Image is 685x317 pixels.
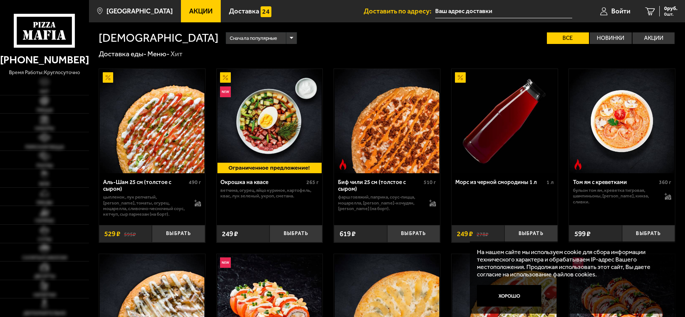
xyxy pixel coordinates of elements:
[335,69,439,174] img: Биф чили 25 см (толстое с сыром)
[152,225,205,242] button: Выбрать
[573,187,657,205] p: бульон том ям, креветка тигровая, шампиньоны, [PERSON_NAME], кинза, сливки.
[573,179,657,186] div: Том ям с креветками
[220,257,231,268] img: Новинка
[229,8,259,15] span: Доставка
[452,69,557,174] img: Морс из черной смородины 1 л
[222,230,238,237] span: 249 ₽
[477,248,664,278] p: На нашем сайте мы используем cookie для сбора информации технического характера и обрабатываем IP...
[147,50,169,58] a: Меню-
[106,8,173,15] span: [GEOGRAPHIC_DATA]
[99,50,146,58] a: Доставка еды-
[664,6,678,11] span: 0 руб.
[622,225,675,242] button: Выбрать
[100,69,204,174] img: Аль-Шам 25 см (толстое с сыром)
[25,145,64,150] span: Римская пицца
[217,69,322,174] img: Окрошка на квасе
[457,230,473,237] span: 249 ₽
[34,293,56,298] span: Напитки
[659,179,671,186] span: 360 г
[36,108,53,113] span: Пицца
[103,194,188,217] p: цыпленок, лук репчатый, [PERSON_NAME], томаты, огурец, моцарелла, сливочно-чесночный соус, кетчуп...
[261,6,271,17] img: 15daf4d41897b9f0e9f617042186c801.svg
[590,32,632,44] label: Новинки
[338,159,348,170] img: Острое блюдо
[40,89,49,94] span: Хит
[424,179,436,186] span: 510 г
[99,32,219,44] h1: [DEMOGRAPHIC_DATA]
[99,69,205,174] a: АкционныйАль-Шам 25 см (толстое с сыром)
[39,182,50,187] span: WOK
[338,179,422,193] div: Биф чили 25 см (толстое с сыром)
[664,12,678,16] span: 0 шт.
[220,179,305,186] div: Окрошка на квасе
[340,230,356,237] span: 619 ₽
[189,8,213,15] span: Акции
[334,69,440,174] a: Острое блюдоБиф чили 25 см (толстое с сыром)
[189,179,201,186] span: 490 г
[574,230,590,237] span: 599 ₽
[36,200,52,205] span: Обеды
[103,72,114,83] img: Акционный
[547,179,554,186] span: 1 л
[570,69,674,174] img: Том ям с креветками
[504,225,557,242] button: Выбрать
[220,187,319,199] p: ветчина, огурец, яйцо куриное, картофель, квас, лук зеленый, укроп, сметана.
[35,219,54,224] span: Горячее
[220,72,231,83] img: Акционный
[220,86,231,97] img: Новинка
[387,225,440,242] button: Выбрать
[230,31,277,45] span: Сначала популярные
[611,8,630,15] span: Войти
[35,126,54,131] span: Наборы
[633,32,675,44] label: Акции
[364,8,435,15] span: Доставить по адресу:
[435,4,572,18] input: Ваш адрес доставки
[569,69,675,174] a: Острое блюдоТом ям с креветками
[455,72,466,83] img: Акционный
[477,285,541,307] button: Хорошо
[171,50,182,59] div: Хит
[452,69,558,174] a: АкционныйМорс из черной смородины 1 л
[36,164,53,168] span: Роллы
[38,237,51,242] span: Супы
[124,230,136,237] s: 595 ₽
[217,69,323,174] a: АкционныйНовинкаОкрошка на квасе
[477,230,488,237] s: 278 ₽
[547,32,589,44] label: Все
[103,179,187,193] div: Аль-Шам 25 см (толстое с сыром)
[455,179,545,186] div: Морс из черной смородины 1 л
[270,225,322,242] button: Выбрать
[338,194,423,211] p: фарш говяжий, паприка, соус-пицца, моцарелла, [PERSON_NAME]-кочудян, [PERSON_NAME] (на борт).
[573,159,583,170] img: Острое блюдо
[22,256,67,260] span: Салаты и закуски
[34,274,55,279] span: Десерты
[306,179,319,186] span: 265 г
[23,311,66,316] span: Дополнительно
[104,230,120,237] span: 529 ₽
